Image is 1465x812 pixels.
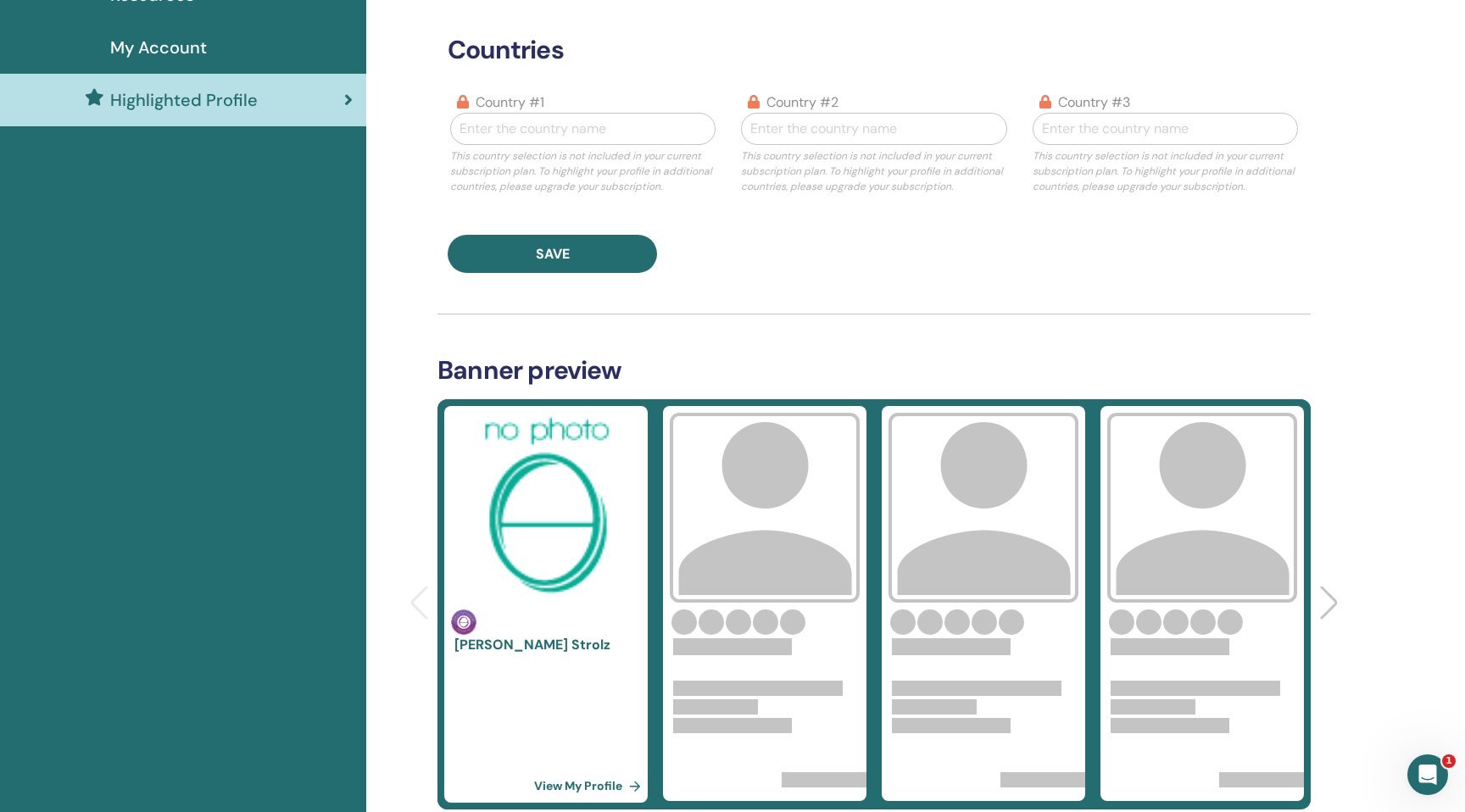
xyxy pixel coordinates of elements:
[670,413,860,603] img: user-dummy-placeholder.svg
[448,235,657,273] button: Save
[1033,148,1298,194] p: This country selection is not included in your current subscription plan. To highlight your profi...
[450,148,716,194] p: This country selection is not included in your current subscription plan. To highlight your profi...
[888,413,1078,603] img: user-dummy-placeholder.svg
[437,35,1311,65] h3: countries
[110,87,258,113] span: Highlighted Profile
[741,148,1006,194] p: This country selection is not included in your current subscription plan. To highlight your profi...
[1407,754,1448,795] iframe: Intercom live chat
[1442,754,1456,768] span: 1
[454,636,610,653] a: [PERSON_NAME] Strolz
[476,92,544,113] label: country #1
[1107,413,1297,603] img: user-dummy-placeholder.svg
[451,413,641,603] img: no-photo.png
[110,35,207,60] span: My Account
[534,769,648,803] a: View My Profile
[437,355,1311,386] h3: Banner preview
[1058,92,1130,113] label: country #3
[536,245,570,263] span: Save
[766,92,838,113] label: country #2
